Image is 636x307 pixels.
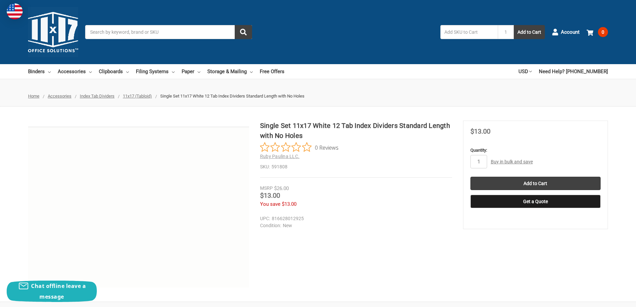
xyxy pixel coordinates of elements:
span: You save [260,201,280,207]
a: Account [552,23,580,41]
a: Paper [182,64,200,79]
span: Account [561,28,580,36]
span: $13.00 [470,127,490,135]
span: $26.00 [274,185,289,191]
dt: SKU: [260,163,270,170]
a: Accessories [48,94,71,99]
span: Chat offline leave a message [31,282,86,300]
a: Need Help? [PHONE_NUMBER] [539,64,608,79]
input: Add SKU to Cart [440,25,498,39]
a: 0 [587,23,608,41]
dt: Condition: [260,222,281,229]
img: 11x17.com [28,7,78,57]
span: Single Set 11x17 White 12 Tab Index Dividers Standard Length with No Holes [160,94,304,99]
span: $13.00 [282,201,296,207]
button: Get a Quote [470,195,601,208]
input: Search by keyword, brand or SKU [85,25,252,39]
a: Home [28,94,39,99]
button: Rated 0 out of 5 stars from 0 reviews. Jump to reviews. [260,142,339,152]
a: Binders [28,64,51,79]
a: Filing Systems [136,64,175,79]
a: Accessories [58,64,92,79]
a: Ruby Paulina LLC. [260,154,299,159]
span: 0 [598,27,608,37]
dt: UPC: [260,215,270,222]
h1: Single Set 11x17 White 12 Tab Index Dividers Standard Length with No Holes [260,121,452,141]
span: $13.00 [260,191,280,199]
span: 0 Reviews [315,142,339,152]
a: Clipboards [99,64,129,79]
dd: New [260,222,449,229]
a: Free Offers [260,64,284,79]
dd: 816628012925 [260,215,449,222]
a: Storage & Mailing [207,64,253,79]
div: MSRP [260,185,273,192]
a: USD [518,64,532,79]
dd: 591808 [260,163,452,170]
button: Add to Cart [514,25,545,39]
a: Index Tab Dividers [80,94,115,99]
label: Quantity: [470,147,601,154]
a: 11x17 (Tabloid) [123,94,152,99]
button: Chat offline leave a message [7,281,97,302]
a: Buy in bulk and save [491,159,533,164]
img: duty and tax information for United States [7,3,23,19]
input: Add to Cart [470,177,601,190]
